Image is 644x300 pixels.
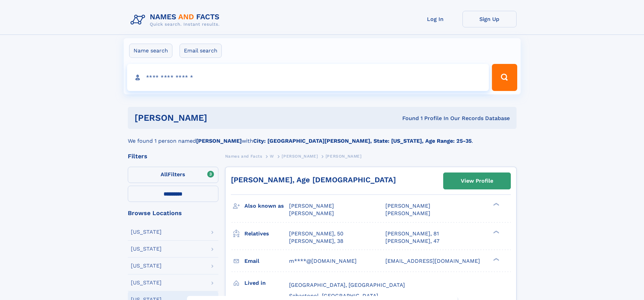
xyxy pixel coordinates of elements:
[270,152,274,160] a: W
[385,237,439,245] a: [PERSON_NAME], 47
[131,280,162,285] div: [US_STATE]
[231,176,396,184] a: [PERSON_NAME], Age [DEMOGRAPHIC_DATA]
[129,44,172,58] label: Name search
[326,154,362,159] span: [PERSON_NAME]
[462,11,517,27] a: Sign Up
[253,138,472,144] b: City: [GEOGRAPHIC_DATA][PERSON_NAME], State: [US_STATE], Age Range: 25-35
[128,11,225,29] img: Logo Names and Facts
[385,203,430,209] span: [PERSON_NAME]
[282,154,318,159] span: [PERSON_NAME]
[131,263,162,269] div: [US_STATE]
[492,230,500,234] div: ❯
[444,173,510,189] a: View Profile
[385,258,480,264] span: [EMAIL_ADDRESS][DOMAIN_NAME]
[131,246,162,252] div: [US_STATE]
[244,228,289,239] h3: Relatives
[225,152,262,160] a: Names and Facts
[161,171,168,178] span: All
[196,138,242,144] b: [PERSON_NAME]
[282,152,318,160] a: [PERSON_NAME]
[408,11,462,27] a: Log In
[492,257,500,261] div: ❯
[128,153,218,159] div: Filters
[128,167,218,183] label: Filters
[289,230,343,237] a: [PERSON_NAME], 50
[128,210,218,216] div: Browse Locations
[131,229,162,235] div: [US_STATE]
[244,255,289,267] h3: Email
[180,44,222,58] label: Email search
[461,173,493,189] div: View Profile
[244,277,289,289] h3: Lived in
[270,154,274,159] span: W
[385,210,430,216] span: [PERSON_NAME]
[385,230,439,237] a: [PERSON_NAME], 81
[492,64,517,91] button: Search Button
[305,115,510,122] div: Found 1 Profile In Our Records Database
[135,114,305,122] h1: [PERSON_NAME]
[289,293,378,299] span: Sebastopol, [GEOGRAPHIC_DATA]
[289,282,405,288] span: [GEOGRAPHIC_DATA], [GEOGRAPHIC_DATA]
[289,203,334,209] span: [PERSON_NAME]
[492,202,500,207] div: ❯
[289,237,343,245] a: [PERSON_NAME], 38
[127,64,489,91] input: search input
[128,129,517,145] div: We found 1 person named with .
[289,210,334,216] span: [PERSON_NAME]
[244,200,289,212] h3: Also known as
